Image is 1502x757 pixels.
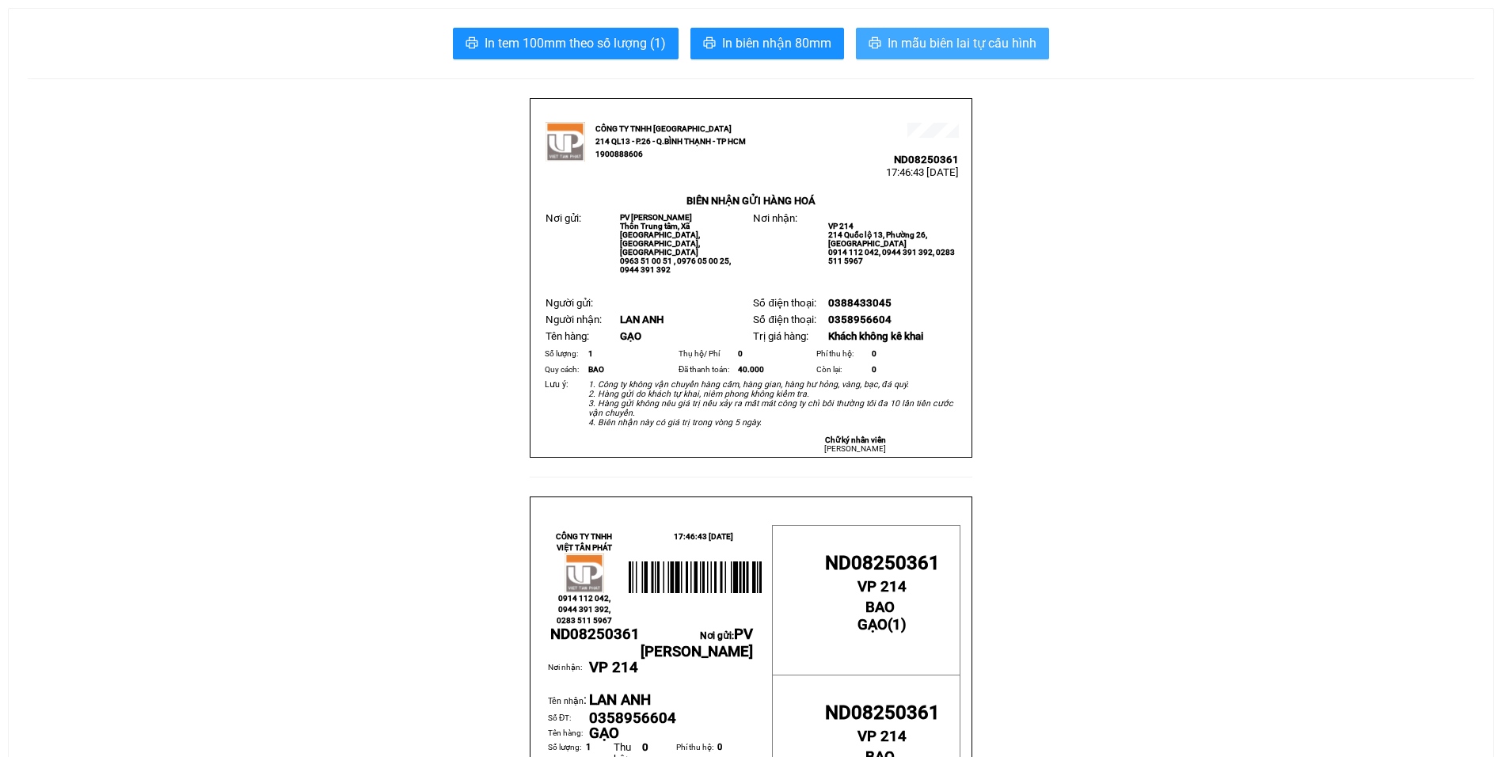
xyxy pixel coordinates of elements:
[738,349,743,358] span: 0
[828,222,854,230] span: VP 214
[485,33,666,53] span: In tem 100mm theo số lượng (1)
[548,710,589,728] td: Số ĐT:
[589,725,619,742] span: GẠO
[545,379,568,390] span: Lưu ý:
[857,578,907,595] span: VP 214
[548,696,584,706] span: Tên nhận
[588,379,953,428] em: 1. Công ty không vận chuyển hàng cấm, hàng gian, hàng hư hỏng, vàng, bạc, đá quý. 2. Hàng gửi do ...
[703,36,716,51] span: printer
[753,297,816,309] span: Số điện thoại:
[589,659,638,676] span: VP 214
[886,166,959,178] span: 17:46:43 [DATE]
[894,154,959,165] span: ND08250361
[690,28,844,59] button: printerIn biên nhận 80mm
[753,212,797,224] span: Nơi nhận:
[542,362,586,378] td: Quy cách:
[620,257,731,274] span: 0963 51 00 51 , 0976 05 00 25, 0944 391 392
[676,362,736,378] td: Đã thanh toán:
[620,330,641,342] span: GẠO
[557,594,612,625] span: 0914 112 042, 0944 391 392, 0283 511 5967
[546,297,593,309] span: Người gửi:
[453,28,679,59] button: printerIn tem 100mm theo số lượng (1)
[588,349,593,358] span: 1
[676,346,736,362] td: Thụ hộ/ Phí
[546,314,602,325] span: Người nhận:
[620,222,700,257] span: Thôn Trung tâm, Xã [GEOGRAPHIC_DATA], [GEOGRAPHIC_DATA], [GEOGRAPHIC_DATA]
[466,36,478,51] span: printer
[686,195,816,207] strong: BIÊN NHẬN GỬI HÀNG HOÁ
[550,626,640,643] span: ND08250361
[814,362,869,378] td: Còn lại:
[857,616,888,633] span: GẠO
[641,630,753,659] span: Nơi gửi:
[892,616,901,633] span: 1
[753,330,808,342] span: Trị giá hàng:
[674,532,733,541] span: 17:46:43 [DATE]
[546,330,589,342] span: Tên hàng:
[825,552,940,574] span: ND08250361
[642,741,648,753] span: 0
[620,213,692,222] span: PV [PERSON_NAME]
[857,599,907,633] strong: ( )
[814,346,869,362] td: Phí thu hộ:
[872,349,876,358] span: 0
[589,709,676,727] span: 0358956604
[738,365,764,374] span: 40.000
[869,36,881,51] span: printer
[556,532,612,552] strong: CÔNG TY TNHH VIỆT TÂN PHÁT
[717,742,722,752] span: 0
[548,692,587,707] span: :
[828,314,892,325] span: 0358956604
[588,365,604,374] span: BAO
[824,444,886,453] span: [PERSON_NAME]
[586,742,591,752] span: 1
[872,365,876,374] span: 0
[722,33,831,53] span: In biên nhận 80mm
[548,661,589,691] td: Nơi nhận:
[865,599,895,616] span: BAO
[825,436,886,444] strong: Chữ ký nhân viên
[565,553,604,593] img: logo
[548,727,589,741] td: Tên hàng:
[641,626,753,660] span: PV [PERSON_NAME]
[828,330,923,342] span: Khách không kê khai
[546,212,581,224] span: Nơi gửi:
[828,297,892,309] span: 0388433045
[620,314,664,325] span: LAN ANH
[753,314,816,325] span: Số điện thoại:
[856,28,1049,59] button: printerIn mẫu biên lai tự cấu hình
[589,691,651,709] span: LAN ANH
[888,33,1036,53] span: In mẫu biên lai tự cấu hình
[825,702,940,724] span: ND08250361
[828,248,955,265] span: 0914 112 042, 0944 391 392, 0283 511 5967
[542,346,586,362] td: Số lượng:
[595,124,746,158] strong: CÔNG TY TNHH [GEOGRAPHIC_DATA] 214 QL13 - P.26 - Q.BÌNH THẠNH - TP HCM 1900888606
[546,122,585,162] img: logo
[828,230,927,248] span: 214 Quốc lộ 13, Phường 26, [GEOGRAPHIC_DATA]
[857,728,907,745] span: VP 214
